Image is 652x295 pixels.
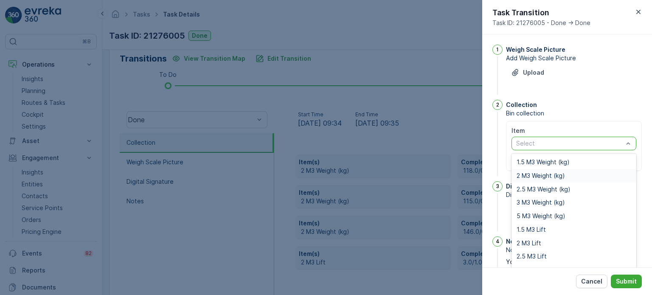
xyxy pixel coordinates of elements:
[506,237,524,246] p: Notes
[492,236,503,247] div: 4
[506,182,556,191] p: Digital Signature
[492,7,590,19] p: Task Transition
[581,277,602,286] p: Cancel
[517,172,565,179] span: 2 M3 Weight (kg)
[517,186,570,193] span: 2.5 M3 Weight (kg)
[506,66,549,79] button: Upload File
[506,101,537,109] p: Collection
[506,45,565,54] p: Weigh Scale Picture
[492,100,503,110] div: 2
[506,246,642,254] span: Notes (optional)
[517,199,565,206] span: 3 M3 Weight (kg)
[492,181,503,191] div: 3
[576,275,607,288] button: Cancel
[492,19,590,27] span: Task ID: 21276005 - Done -> Done
[511,127,525,134] label: Item
[517,159,570,166] span: 1.5 M3 Weight (kg)
[506,109,642,118] span: Bin collection
[611,275,642,288] button: Submit
[517,226,546,233] span: 1.5 M3 Lift
[517,240,541,247] span: 2 M3 Lift
[492,45,503,55] div: 1
[517,213,565,219] span: 5 M3 Weight (kg)
[517,253,547,260] span: 2.5 M3 Lift
[506,191,642,199] span: Digital signature (optional)
[523,68,544,77] p: Upload
[506,202,549,216] button: Upload File
[506,258,538,265] label: Your notes
[616,277,637,286] p: Submit
[516,139,623,148] p: Select
[517,267,541,273] span: 3 M3 Lift
[506,54,642,62] span: Add Weigh Scale Picture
